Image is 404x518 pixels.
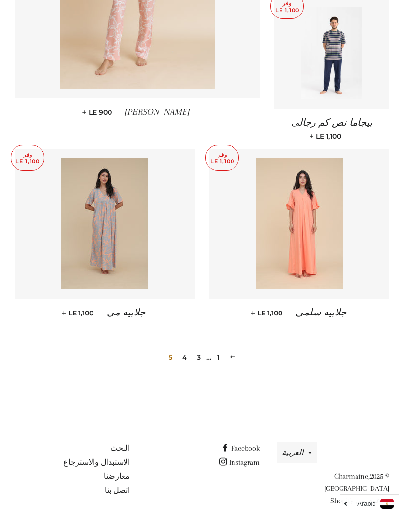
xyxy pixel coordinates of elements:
span: جلابيه سلمى [295,307,346,318]
a: 1 [213,350,223,364]
span: LE 1,100 [64,309,93,317]
span: LE 900 [84,108,112,117]
span: — [345,132,350,141]
a: Arabic [345,499,394,509]
a: جلابيه سلمى — LE 1,100 [209,299,389,327]
button: العربية [277,442,317,463]
p: وفر LE 1,100 [11,145,44,170]
p: © 2025, [274,471,389,507]
span: — [116,108,121,117]
span: بيجاما نص كم رجالى [291,117,373,128]
span: 5 [165,350,176,364]
p: وفر LE 1,100 [206,145,238,170]
a: Charmaine [GEOGRAPHIC_DATA] [324,472,389,493]
a: معارضنا [104,472,130,481]
a: Instagram [219,458,260,467]
a: مدعوم من Shopify [330,496,389,505]
a: Facebook [221,444,260,453]
a: [PERSON_NAME] — LE 900 [15,98,260,126]
i: Arabic [357,501,375,507]
span: LE 1,100 [253,309,282,317]
a: الاستبدال والاسترجاع [63,458,130,467]
a: جلابيه مى — LE 1,100 [15,299,195,327]
a: 4 [178,350,191,364]
span: جلابيه مى [107,307,145,318]
a: اتصل بنا [105,486,130,495]
a: البحث [110,444,130,453]
span: [PERSON_NAME] [125,107,190,117]
span: — [286,309,292,317]
a: بيجاما نص كم رجالى — LE 1,100 [274,109,389,149]
span: — [97,309,103,317]
a: 3 [193,350,204,364]
span: LE 1,100 [311,132,341,141]
span: … [206,354,211,361]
